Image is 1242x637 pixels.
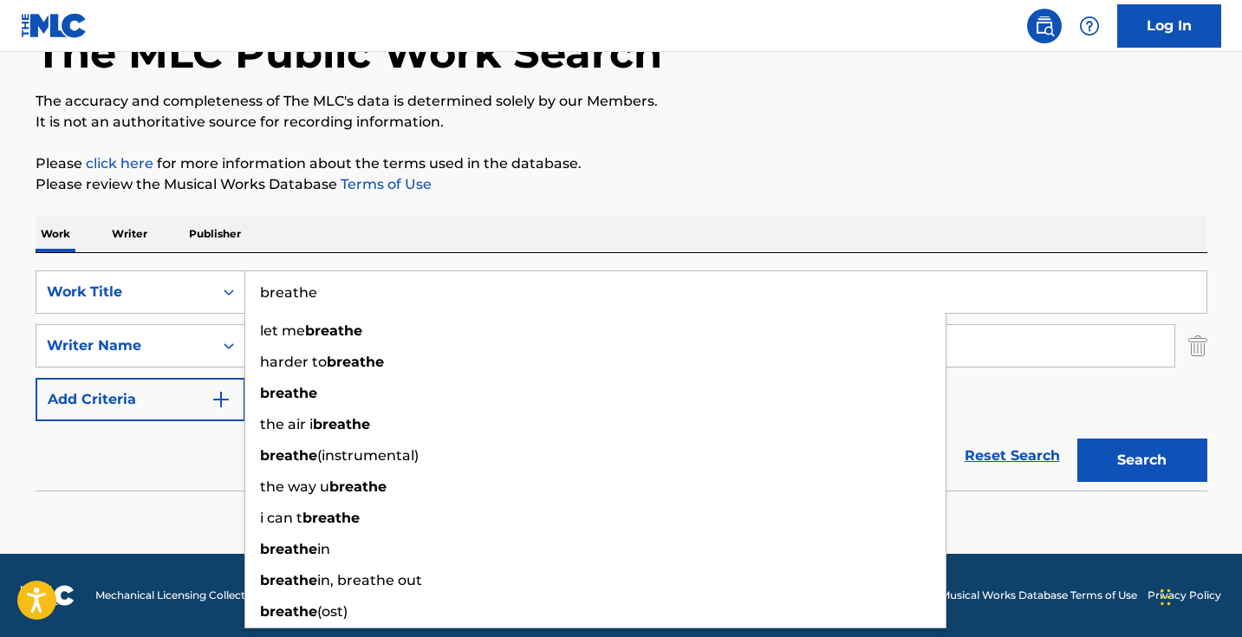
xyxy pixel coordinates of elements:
p: Publisher [184,216,246,252]
span: the way u [260,478,329,495]
strong: breathe [327,354,384,370]
span: i can t [260,510,302,526]
span: Mechanical Licensing Collective © 2025 [95,588,296,603]
img: search [1034,16,1055,36]
a: Musical Works Database Terms of Use [940,588,1137,603]
button: Search [1077,439,1207,482]
strong: breathe [260,447,317,464]
strong: breathe [329,478,387,495]
span: (instrumental) [317,447,419,464]
p: Writer [107,216,153,252]
div: Writer Name [47,335,203,356]
a: Privacy Policy [1148,588,1221,603]
strong: breathe [260,603,317,620]
strong: breathe [260,572,317,588]
h1: The MLC Public Work Search [36,27,662,79]
p: Please review the Musical Works Database [36,174,1207,195]
img: Delete Criterion [1188,324,1207,367]
img: MLC Logo [21,13,88,38]
div: Work Title [47,282,203,302]
p: Please for more information about the terms used in the database. [36,153,1207,174]
a: Reset Search [956,437,1069,475]
p: Work [36,216,75,252]
strong: breathe [305,322,362,339]
span: the air i [260,416,313,432]
img: 9d2ae6d4665cec9f34b9.svg [211,389,231,410]
p: The accuracy and completeness of The MLC's data is determined solely by our Members. [36,91,1207,112]
span: (ost) [317,603,348,620]
iframe: Chat Widget [1155,554,1242,637]
strong: breathe [313,416,370,432]
div: Drag [1161,571,1171,623]
span: let me [260,322,305,339]
button: Add Criteria [36,378,245,421]
strong: breathe [260,541,317,557]
span: harder to [260,354,327,370]
span: in, breathe out [317,572,422,588]
p: It is not an authoritative source for recording information. [36,112,1207,133]
form: Search Form [36,270,1207,491]
a: Log In [1117,4,1221,48]
a: Terms of Use [337,176,432,192]
div: Help [1072,9,1107,43]
img: logo [21,585,75,606]
a: Public Search [1027,9,1062,43]
strong: breathe [260,385,317,401]
img: help [1079,16,1100,36]
span: in [317,541,330,557]
a: click here [86,155,153,172]
strong: breathe [302,510,360,526]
